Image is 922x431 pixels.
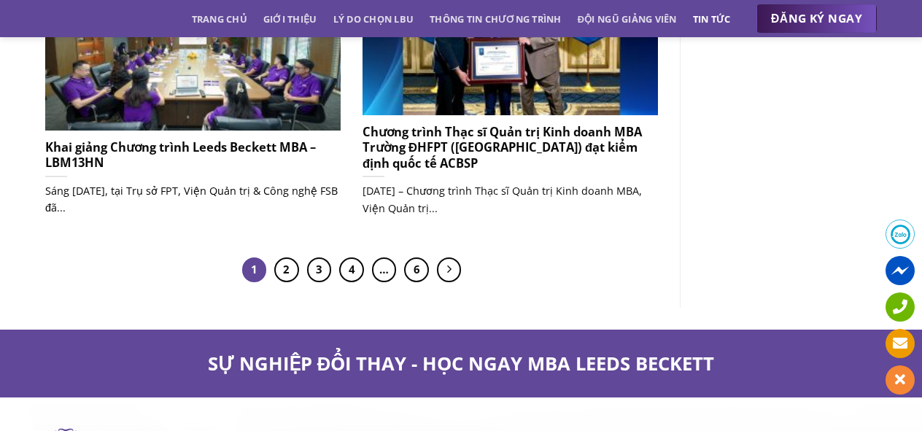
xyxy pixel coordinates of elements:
h2: SỰ NGHIỆP ĐỔI THAY - HỌC NGAY MBA LEEDS BECKETT [45,352,877,376]
a: 6 [404,257,429,282]
span: 1 [242,257,267,282]
p: Sáng [DATE], tại Trụ sở FPT, Viện Quản trị & Công nghệ FSB đã... [45,182,341,216]
p: [DATE] – Chương trình Thạc sĩ Quản trị Kinh doanh MBA, Viện Quản trị... [363,182,658,216]
a: Đội ngũ giảng viên [578,6,677,32]
a: 3 [307,257,332,282]
h5: Khai giảng Chương trình Leeds Beckett MBA – LBM13HN [45,139,341,171]
a: ĐĂNG KÝ NGAY [756,4,877,34]
a: Tin tức [693,6,731,32]
a: Thông tin chương trình [430,6,562,32]
span: ĐĂNG KÝ NGAY [771,9,862,28]
a: 4 [339,257,364,282]
a: 2 [274,257,299,282]
a: Giới thiệu [263,6,317,32]
a: Lý do chọn LBU [333,6,414,32]
a: Trang chủ [192,6,247,32]
span: … [372,257,397,282]
h5: Chương trình Thạc sĩ Quản trị Kinh doanh MBA Trường ĐHFPT ([GEOGRAPHIC_DATA]) đạt kiểm định quốc ... [363,124,658,171]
